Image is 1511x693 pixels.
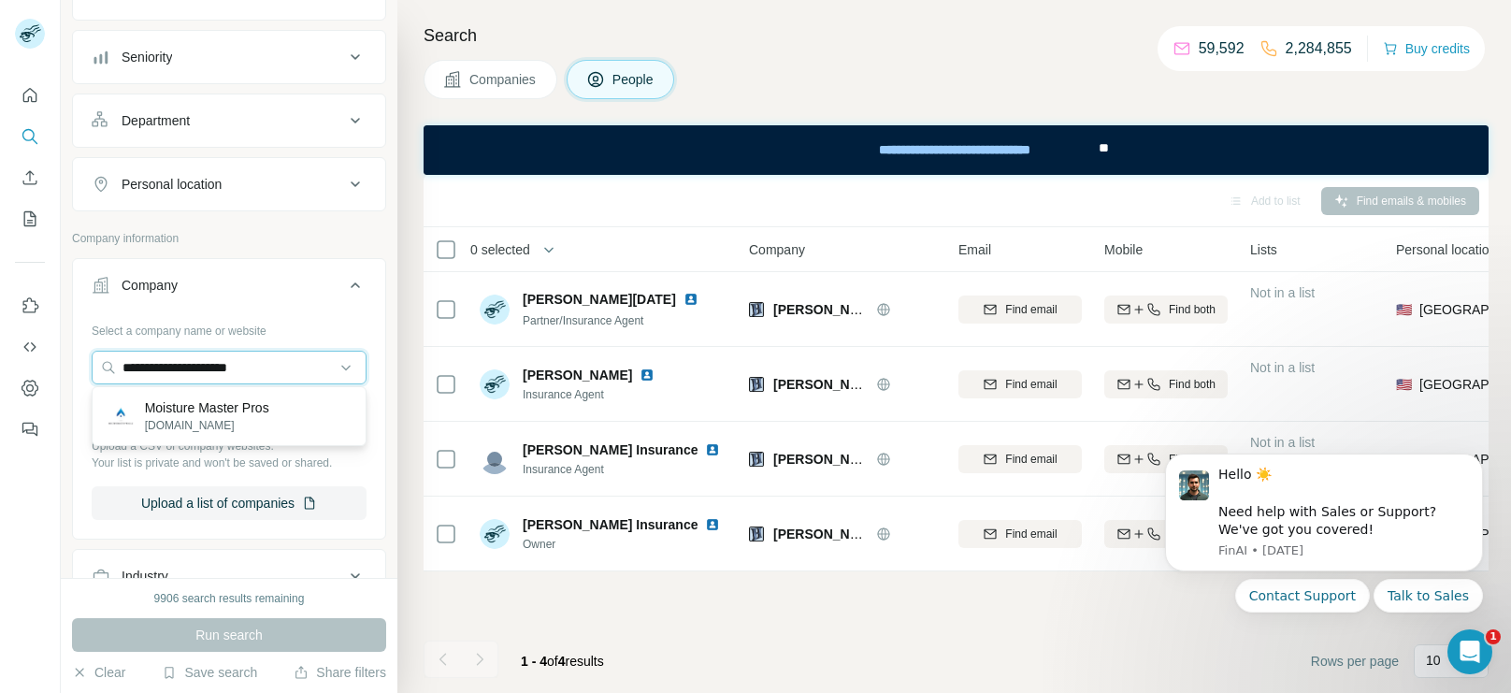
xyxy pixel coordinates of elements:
[145,417,269,434] p: [DOMAIN_NAME]
[1005,451,1057,468] span: Find email
[73,98,385,143] button: Department
[1286,37,1352,60] p: 2,284,855
[958,370,1082,398] button: Find email
[749,452,764,467] img: Logo of Huston Insurance Ohio
[958,445,1082,473] button: Find email
[640,368,655,383] img: LinkedIn logo
[15,120,45,153] button: Search
[154,590,305,607] div: 9906 search results remaining
[424,22,1489,49] h4: Search
[73,162,385,207] button: Personal location
[92,315,367,339] div: Select a company name or website
[122,276,178,295] div: Company
[480,295,510,325] img: Avatar
[1199,37,1245,60] p: 59,592
[470,240,530,259] span: 0 selected
[1137,431,1511,684] iframe: Intercom notifications message
[1005,376,1057,393] span: Find email
[424,125,1489,175] iframe: Banner
[15,412,45,446] button: Feedback
[122,48,172,66] div: Seniority
[1447,629,1492,674] iframe: Intercom live chat
[72,230,386,247] p: Company information
[1104,520,1228,548] button: Find both
[1104,445,1228,473] button: Find both
[73,554,385,599] button: Industry
[773,452,1028,467] span: [PERSON_NAME] Insurance [US_STATE]
[612,70,655,89] span: People
[1383,36,1470,62] button: Buy credits
[523,515,698,534] span: [PERSON_NAME] Insurance
[15,202,45,236] button: My lists
[92,438,367,455] p: Upload a CSV of company websites.
[1250,285,1315,300] span: Not in a list
[523,386,662,403] span: Insurance Agent
[523,461,727,478] span: Insurance Agent
[480,444,510,474] img: Avatar
[1396,300,1412,319] span: 🇺🇸
[958,240,991,259] span: Email
[521,654,604,669] span: results
[684,292,698,307] img: LinkedIn logo
[1396,240,1496,259] span: Personal location
[558,654,566,669] span: 4
[1169,376,1216,393] span: Find both
[523,366,632,384] span: [PERSON_NAME]
[294,663,386,682] button: Share filters
[92,455,367,471] p: Your list is private and won't be saved or shared.
[523,440,698,459] span: [PERSON_NAME] Insurance
[15,289,45,323] button: Use Surfe on LinkedIn
[749,377,764,392] img: Logo of Huston Insurance Ohio
[469,70,538,89] span: Companies
[523,290,676,309] span: [PERSON_NAME][DATE]
[480,519,510,549] img: Avatar
[958,520,1082,548] button: Find email
[749,240,805,259] span: Company
[523,314,643,327] span: Partner/Insurance Agent
[108,403,134,429] img: Moisture Master Pros
[749,302,764,317] img: Logo of Huston Insurance Ohio
[1104,370,1228,398] button: Find both
[1250,240,1277,259] span: Lists
[523,536,727,553] span: Owner
[73,35,385,79] button: Seniority
[1104,240,1143,259] span: Mobile
[1005,301,1057,318] span: Find email
[705,517,720,532] img: LinkedIn logo
[749,527,764,541] img: Logo of Huston Insurance Ohio
[773,302,1028,317] span: [PERSON_NAME] Insurance [US_STATE]
[122,111,190,130] div: Department
[1396,375,1412,394] span: 🇺🇸
[92,486,367,520] button: Upload a list of companies
[1104,296,1228,324] button: Find both
[705,442,720,457] img: LinkedIn logo
[72,663,125,682] button: Clear
[15,371,45,405] button: Dashboard
[1250,360,1315,375] span: Not in a list
[122,567,168,585] div: Industry
[773,377,1028,392] span: [PERSON_NAME] Insurance [US_STATE]
[15,330,45,364] button: Use Surfe API
[521,654,547,669] span: 1 - 4
[1486,629,1501,644] span: 1
[773,527,1028,541] span: [PERSON_NAME] Insurance [US_STATE]
[547,654,558,669] span: of
[145,398,269,417] p: Moisture Master Pros
[15,79,45,112] button: Quick start
[15,161,45,195] button: Enrich CSV
[1005,526,1057,542] span: Find email
[162,663,257,682] button: Save search
[958,296,1082,324] button: Find email
[122,175,222,194] div: Personal location
[73,263,385,315] button: Company
[480,369,510,399] img: Avatar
